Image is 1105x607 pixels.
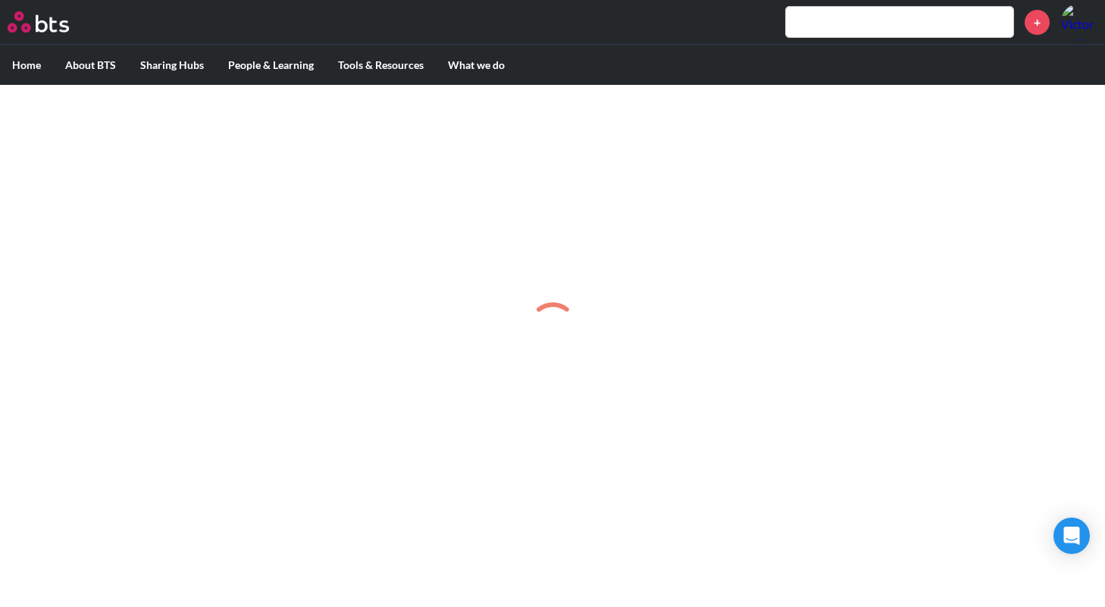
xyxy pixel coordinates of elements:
[8,11,69,33] img: BTS Logo
[1053,518,1090,554] div: Open Intercom Messenger
[326,45,436,85] label: Tools & Resources
[1025,10,1050,35] a: +
[128,45,216,85] label: Sharing Hubs
[1061,4,1097,40] img: Victor Brandao
[436,45,517,85] label: What we do
[53,45,128,85] label: About BTS
[1061,4,1097,40] a: Profile
[216,45,326,85] label: People & Learning
[8,11,97,33] a: Go home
